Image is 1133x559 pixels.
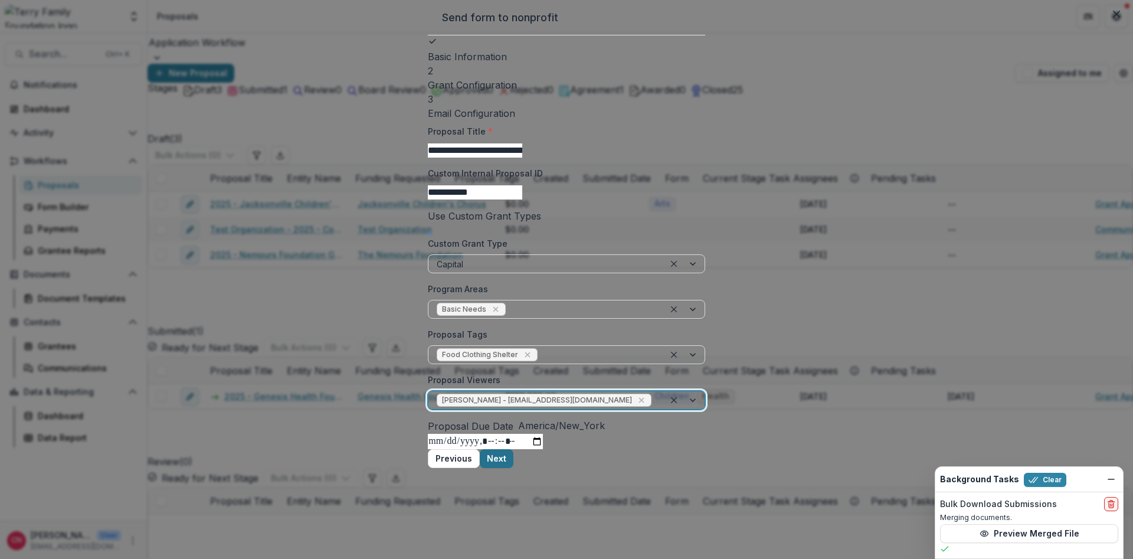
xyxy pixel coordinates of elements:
label: Proposal Due Date [428,419,513,433]
label: Proposal Viewers [428,374,698,386]
div: Remove Kathleen Shaw - kshaw@theterryfoundation.org [636,394,647,406]
button: Preview Merged File [940,524,1118,543]
div: Clear selected options [667,302,681,316]
label: Use Custom Grant Types [428,210,541,222]
div: Remove Basic Needs [490,303,502,315]
div: Progress [428,35,705,120]
button: Close [1107,5,1126,24]
h3: Grant Configuration [428,78,705,92]
div: Clear selected options [667,348,681,362]
label: Custom Grant Type [428,237,698,250]
div: Clear selected options [667,257,681,271]
button: delete [1104,497,1118,511]
h2: Background Tasks [940,475,1019,485]
label: Custom Internal Proposal ID [428,167,698,179]
div: Remove Food Clothing Shelter [522,349,533,361]
button: Clear [1024,473,1066,487]
div: Clear selected options [667,393,681,407]
div: 2 [428,64,705,78]
h3: Email Configuration [428,106,705,120]
h2: Bulk Download Submissions [940,499,1057,509]
span: Food Clothing Shelter [442,351,518,359]
span: [PERSON_NAME] - [EMAIL_ADDRESS][DOMAIN_NAME] [442,396,632,404]
button: Previous [428,449,480,468]
label: Proposal Tags [428,328,698,341]
span: Basic Needs [442,305,486,313]
label: Proposal Title [428,125,698,138]
span: America/New_York [518,420,605,431]
p: Merging documents. [940,512,1118,523]
button: Next [480,449,513,468]
button: Dismiss [1104,472,1118,486]
div: 3 [428,92,705,106]
label: Program Areas [428,283,698,295]
h3: Basic Information [428,50,705,64]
